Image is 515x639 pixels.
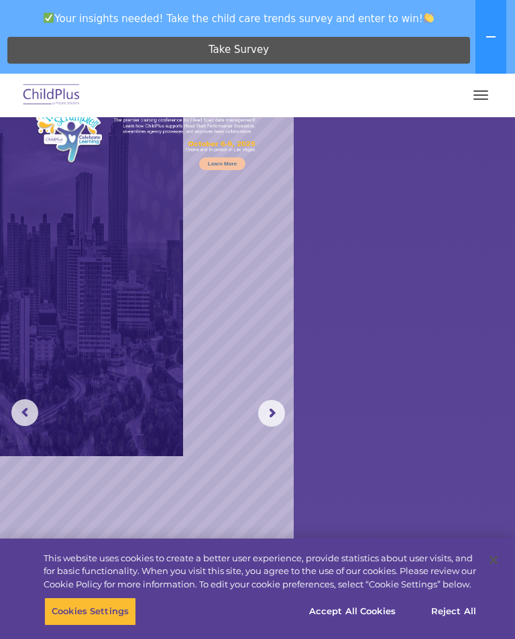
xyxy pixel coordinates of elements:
[479,545,508,575] button: Close
[5,5,473,31] span: Your insights needed! Take the child care trends survey and enter to win!
[199,157,245,170] a: Learn More
[7,37,470,64] a: Take Survey
[424,13,434,23] img: 👏
[302,597,403,626] button: Accept All Cookies
[44,597,136,626] button: Cookies Settings
[44,13,54,23] img: ✅
[412,597,496,626] button: Reject All
[209,38,269,62] span: Take Survey
[20,80,83,111] img: ChildPlus by Procare Solutions
[44,552,479,591] div: This website uses cookies to create a better user experience, provide statistics about user visit...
